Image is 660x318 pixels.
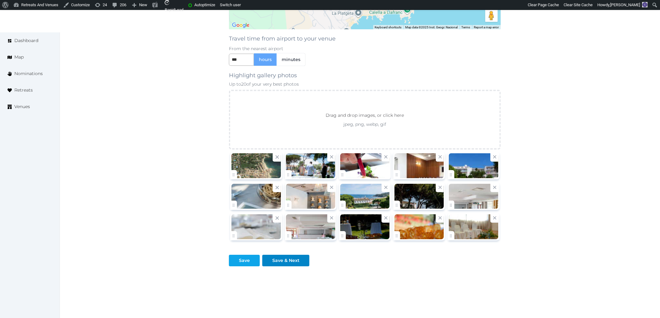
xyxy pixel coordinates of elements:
img: Google [231,21,251,29]
a: Report a map error [474,26,499,29]
label: Highlight gallery photos [229,71,297,80]
span: Map data ©2025 Inst. Geogr. Nacional [405,26,458,29]
div: Save & Next [272,257,299,264]
p: Up to 20 of your very best photos [229,81,501,87]
button: Save [229,255,260,266]
span: Venues [14,103,30,110]
span: Map [14,54,24,60]
p: From the nearest airport [229,45,501,52]
span: hours [259,56,272,63]
button: Drag Pegman onto the map to open Street View [485,9,498,22]
div: Save [239,257,250,264]
span: Dashboard [14,37,38,44]
span: Retreats [14,87,33,93]
p: Drag and drop images, or click here [321,112,409,121]
span: Nominations [14,70,43,77]
button: Save & Next [262,255,309,266]
a: Terms [462,26,470,29]
p: jpeg, png, webp, gif [314,121,415,127]
span: Clear Site Cache [564,2,593,7]
span: minutes [282,56,300,63]
span: [PERSON_NAME] [610,2,640,7]
button: Keyboard shortcuts [375,25,402,30]
a: Open this area in Google Maps (opens a new window) [231,21,251,29]
span: Clear Page Cache [528,2,559,7]
label: Travel time from airport to your venue [229,34,336,43]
